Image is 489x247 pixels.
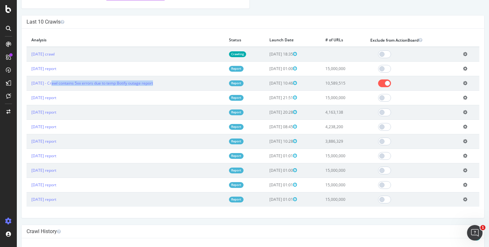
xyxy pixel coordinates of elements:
a: Report [212,139,227,144]
span: [DATE] 10:28 [253,139,280,144]
iframe: Intercom live chat [467,225,483,241]
span: [DATE] 01:00 [253,66,280,71]
th: Status [207,34,248,47]
th: Launch Date [248,34,304,47]
a: [DATE] report [15,109,39,115]
h4: Last 10 Crawls [10,19,462,25]
a: Report [212,182,227,188]
a: Report [212,109,227,115]
a: Crawling [212,51,229,57]
a: Report [212,124,227,129]
a: [DATE] report [15,124,39,129]
a: [DATE] report [15,153,39,159]
a: [DATE] report [15,95,39,100]
a: [DATE] report [15,182,39,188]
a: Report [212,197,227,202]
span: [DATE] 01:01 [253,182,280,188]
span: [DATE] 18:35 [253,51,280,57]
a: Report [212,153,227,159]
span: [DATE] 08:45 [253,124,280,129]
a: [DATE] report [15,197,39,202]
td: 3,886,329 [304,134,348,149]
a: [DATE] report [15,168,39,173]
td: 15,000,000 [304,90,348,105]
span: [DATE] 20:28 [253,109,280,115]
span: 1 [480,225,485,230]
a: Report [212,168,227,173]
td: 15,000,000 [304,178,348,192]
td: 10,589,515 [304,76,348,90]
td: 15,000,000 [304,149,348,163]
a: [DATE] report [15,139,39,144]
td: 15,000,000 [304,61,348,76]
span: [DATE] 01:00 [253,168,280,173]
th: # of URLs [304,34,348,47]
th: Analysis [10,34,207,47]
span: [DATE] 21:51 [253,95,280,100]
td: 4,163,138 [304,105,348,119]
td: 15,000,000 [304,163,348,178]
a: [DATE] crawl [15,51,38,57]
a: Report [212,66,227,71]
span: [DATE] 10:46 [253,80,280,86]
td: 4,238,200 [304,119,348,134]
a: Report [212,95,227,100]
span: [DATE] 01:01 [253,153,280,159]
a: [DATE] report [15,66,39,71]
th: Exclude from ActionBoard [349,34,442,47]
td: 15,000,000 [304,192,348,207]
h4: Crawl History [10,228,462,235]
a: [DATE] - Crawl contains 5xx errors due to temp Botify outage report [15,80,136,86]
span: [DATE] 01:01 [253,197,280,202]
a: Report [212,80,227,86]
